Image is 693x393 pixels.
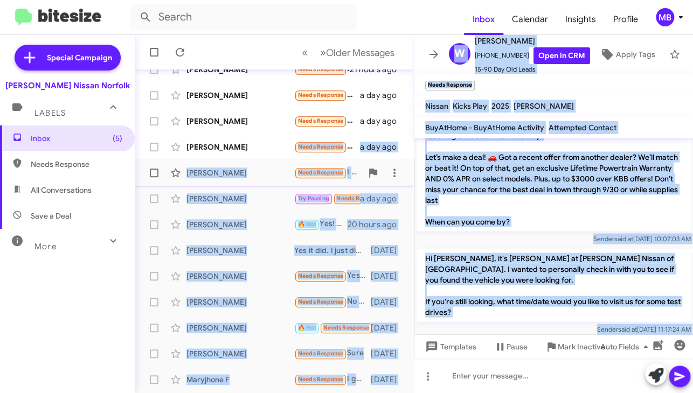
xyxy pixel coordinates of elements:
[347,219,405,230] div: 20 hours ago
[423,337,476,356] span: Templates
[557,4,605,35] span: Insights
[295,41,314,64] button: Previous
[34,242,57,251] span: More
[302,46,308,59] span: «
[371,322,405,333] div: [DATE]
[5,80,130,91] div: [PERSON_NAME] Nissan Norfolk
[130,4,357,30] input: Search
[186,90,294,101] div: [PERSON_NAME]
[296,41,401,64] nav: Page navigation example
[186,245,294,256] div: [PERSON_NAME]
[294,347,371,360] div: Sure
[31,185,92,195] span: All Conversations
[600,337,652,356] span: Auto Fields
[336,195,382,202] span: Needs Response
[298,92,344,99] span: Needs Response
[475,47,590,64] span: [PHONE_NUMBER]
[371,245,405,256] div: [DATE]
[298,298,344,305] span: Needs Response
[31,159,122,170] span: Needs Response
[186,116,294,127] div: [PERSON_NAME]
[298,376,344,383] span: Needs Response
[453,101,487,111] span: Kicks Play
[597,325,691,333] span: Sender [DATE] 11:17:24 AM
[298,350,344,357] span: Needs Response
[414,337,485,356] button: Templates
[294,218,347,230] div: Yes! Are you still in the market?
[503,4,557,35] a: Calendar
[186,193,294,204] div: [PERSON_NAME]
[549,123,616,132] span: Attempted Contact
[186,142,294,152] div: [PERSON_NAME]
[294,166,362,179] div: I have decided to go in a different direction. Appreciate the help, you have nice day
[298,117,344,124] span: Needs Response
[605,4,647,35] a: Profile
[417,248,691,321] p: Hi [PERSON_NAME], it's [PERSON_NAME] at [PERSON_NAME] Nissan of [GEOGRAPHIC_DATA]. I wanted to pe...
[186,348,294,359] div: [PERSON_NAME]
[294,245,371,256] div: Yes it did. I just didn't drive out in the [GEOGRAPHIC_DATA] that I wanted but I'm working on it ...
[298,195,329,202] span: Try Pausing
[360,193,405,204] div: a day ago
[294,63,349,75] div: How much do you want to buy it for?
[15,45,121,71] a: Special Campaign
[592,337,661,356] button: Auto Fields
[360,116,405,127] div: a day ago
[618,325,637,333] span: said at
[186,322,294,333] div: [PERSON_NAME]
[454,45,465,62] span: W
[371,374,405,385] div: [DATE]
[558,337,605,356] span: Mark Inactive
[314,41,401,64] button: Next
[298,143,344,150] span: Needs Response
[31,133,122,144] span: Inbox
[656,8,674,26] div: MB
[485,337,536,356] button: Pause
[298,272,344,279] span: Needs Response
[34,108,66,118] span: Labels
[464,4,503,35] a: Inbox
[323,324,369,331] span: Needs Response
[349,64,405,75] div: 21 hours ago
[294,192,360,205] div: On hold for now, will contact you when we're ready
[425,81,475,90] small: Needs Response
[113,133,122,144] span: (5)
[425,101,448,111] span: Nissan
[533,47,590,64] a: Open in CRM
[647,8,681,26] button: MB
[371,348,405,359] div: [DATE]
[294,89,360,101] div: Neither but I will be selling it in the next two weeks. I just put it online. Can you give me an ...
[298,324,316,331] span: 🔥 Hot
[491,101,509,111] span: 2025
[590,45,664,64] button: Apply Tags
[294,115,360,127] div: I'm not sure why I was interested in .I was interested in the frontier for a lil while. I'm still...
[298,221,316,228] span: 🔥 Hot
[614,234,633,242] span: said at
[593,234,691,242] span: Sender [DATE] 10:07:03 AM
[47,52,112,63] span: Special Campaign
[294,270,371,282] div: Yes. Got my state inspection
[294,321,371,334] div: I'm not sure. But can we not do this before I get there? What info is needed so I can see if I qu...
[294,296,371,308] div: No but I already discussed this with [PERSON_NAME] so you need to talk to her. She said she was p...
[425,123,544,132] span: BuyAtHome - BuyAtHome Activity
[320,46,326,59] span: »
[326,47,394,59] span: Older Messages
[186,271,294,282] div: [PERSON_NAME]
[475,64,590,75] span: 15-90 Day Old Leads
[371,297,405,307] div: [DATE]
[186,219,294,230] div: [PERSON_NAME]
[360,90,405,101] div: a day ago
[616,45,655,64] span: Apply Tags
[186,374,294,385] div: Maryjhone F
[360,142,405,152] div: a day ago
[186,167,294,178] div: [PERSON_NAME]
[417,104,691,231] p: Hi [PERSON_NAME] it's [PERSON_NAME], General Manager at [PERSON_NAME] Nissan of [GEOGRAPHIC_DATA]...
[475,34,590,47] span: [PERSON_NAME]
[31,210,71,221] span: Save a Deal
[371,271,405,282] div: [DATE]
[536,337,614,356] button: Mark Inactive
[186,64,294,75] div: [PERSON_NAME]
[298,169,344,176] span: Needs Response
